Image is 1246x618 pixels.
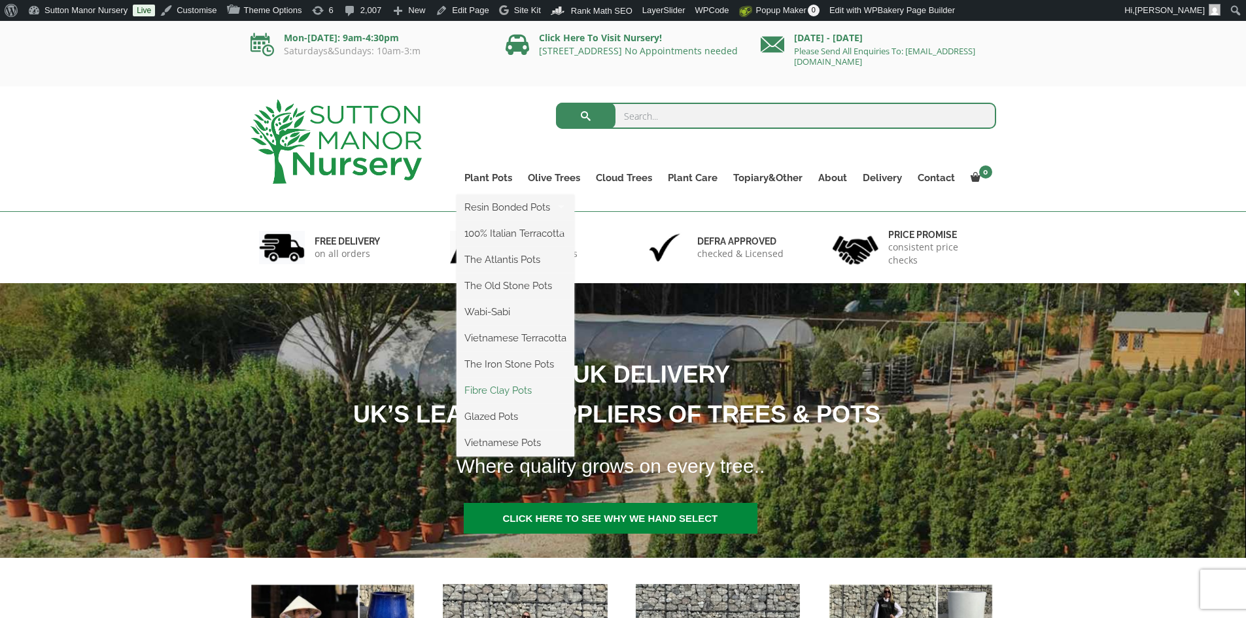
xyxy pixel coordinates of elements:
[697,247,784,260] p: checked & Licensed
[642,231,687,264] img: 3.jpg
[539,44,738,57] a: [STREET_ADDRESS] No Appointments needed
[315,247,380,260] p: on all orders
[888,241,988,267] p: consistent price checks
[457,354,574,374] a: The Iron Stone Pots
[457,169,520,187] a: Plant Pots
[457,407,574,426] a: Glazed Pots
[725,169,810,187] a: Topiary&Other
[251,30,486,46] p: Mon-[DATE]: 9am-4:30pm
[514,5,541,15] span: Site Kit
[133,5,155,16] a: Live
[588,169,660,187] a: Cloud Trees
[457,328,574,348] a: Vietnamese Terracotta
[520,169,588,187] a: Olive Trees
[457,381,574,400] a: Fibre Clay Pots
[457,276,574,296] a: The Old Stone Pots
[808,5,820,16] span: 0
[251,99,422,184] img: logo
[855,169,910,187] a: Delivery
[1135,5,1205,15] span: [PERSON_NAME]
[457,250,574,269] a: The Atlantis Pots
[440,447,1083,486] h1: Where quality grows on every tree..
[457,224,574,243] a: 100% Italian Terracotta
[457,197,574,217] a: Resin Bonded Pots
[697,235,784,247] h6: Defra approved
[979,165,992,179] span: 0
[457,433,574,453] a: Vietnamese Pots
[660,169,725,187] a: Plant Care
[556,103,996,129] input: Search...
[761,30,996,46] p: [DATE] - [DATE]
[251,46,486,56] p: Saturdays&Sundays: 10am-3:m
[457,302,574,322] a: Wabi-Sabi
[136,354,1082,434] h1: FREE UK DELIVERY UK’S LEADING SUPPLIERS OF TREES & POTS
[315,235,380,247] h6: FREE DELIVERY
[539,31,662,44] a: Click Here To Visit Nursery!
[810,169,855,187] a: About
[571,6,632,16] span: Rank Math SEO
[833,228,878,267] img: 4.jpg
[450,231,496,264] img: 2.jpg
[259,231,305,264] img: 1.jpg
[963,169,996,187] a: 0
[888,229,988,241] h6: Price promise
[910,169,963,187] a: Contact
[794,45,975,67] a: Please Send All Enquiries To: [EMAIL_ADDRESS][DOMAIN_NAME]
